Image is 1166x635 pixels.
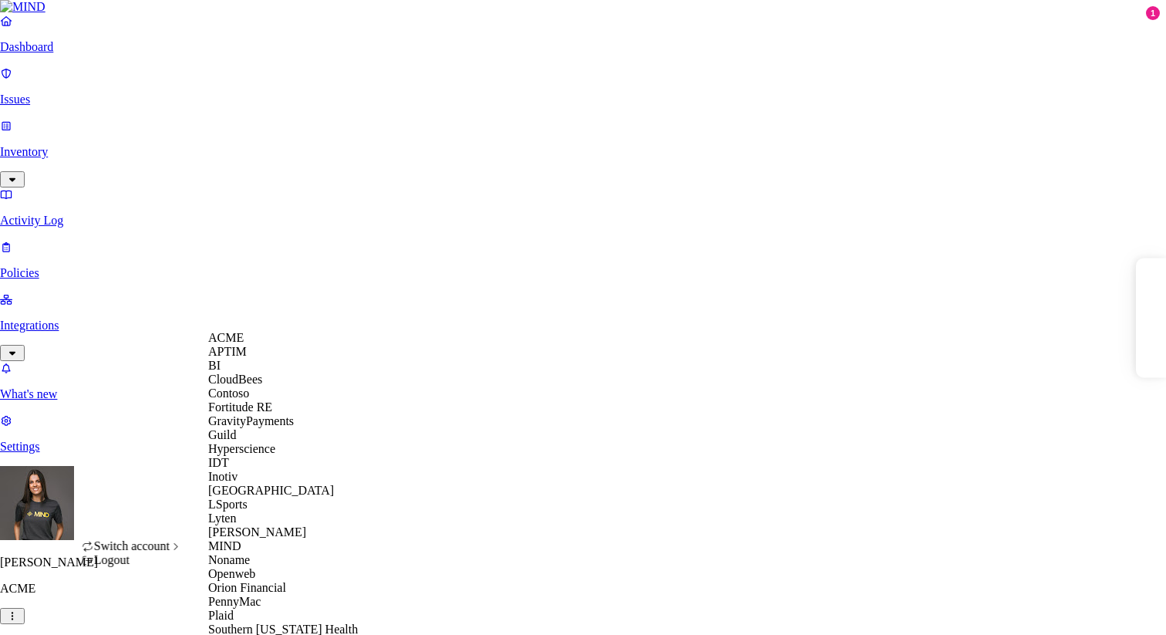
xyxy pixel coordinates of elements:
[208,345,247,358] span: APTIM
[208,456,229,469] span: IDT
[208,484,334,497] span: [GEOGRAPHIC_DATA]
[208,553,250,566] span: Noname
[208,512,236,525] span: Lyten
[208,581,286,594] span: Orion Financial
[94,539,170,552] span: Switch account
[208,331,244,344] span: ACME
[208,595,261,608] span: PennyMac
[208,414,294,427] span: GravityPayments
[208,373,262,386] span: CloudBees
[208,539,241,552] span: MIND
[82,553,183,567] div: Logout
[208,428,236,441] span: Guild
[208,498,248,511] span: LSports
[208,400,272,414] span: Fortitude RE
[208,567,255,580] span: Openweb
[208,609,234,622] span: Plaid
[208,359,221,372] span: BI
[208,525,306,539] span: [PERSON_NAME]
[208,470,238,483] span: Inotiv
[208,442,275,455] span: Hyperscience
[208,387,249,400] span: Contoso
